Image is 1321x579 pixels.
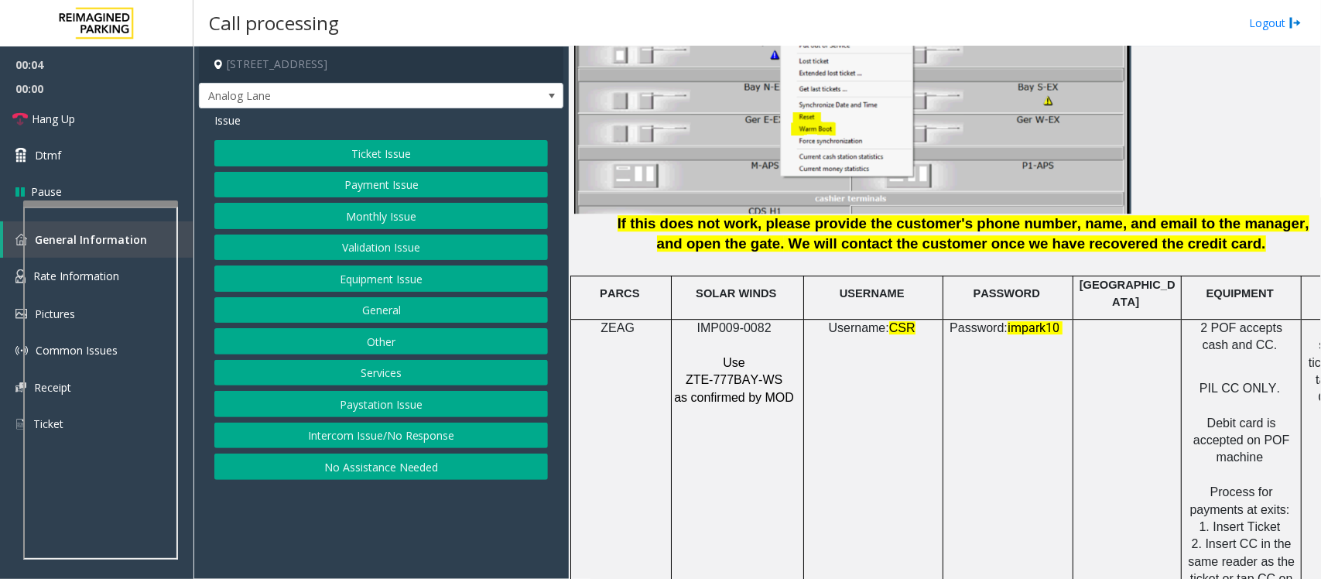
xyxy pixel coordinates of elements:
span: Hang Up [32,111,75,127]
span: Username: [829,321,889,334]
span: ZEAG [601,321,635,334]
span: If this does not work, please provide the customer's phone number, name, and email to the manager... [618,215,1309,252]
span: IMP009-0082 [697,321,772,334]
img: 'icon' [15,382,26,392]
span: Pause [31,183,62,200]
span: Use [723,356,744,369]
span: 1. Insert Ticket [1200,520,1281,533]
img: 'icon' [15,234,27,245]
img: 'icon' [15,269,26,283]
h3: Call processing [201,4,347,42]
button: Paystation Issue [214,391,548,417]
span: CSR [889,321,915,334]
button: Validation Issue [214,235,548,261]
span: PASSWORD [974,287,1040,300]
button: Other [214,328,548,355]
button: General [214,297,548,324]
span: We will contact the customer once we have recovered the credit card. [789,235,1266,252]
img: 'icon' [15,309,27,319]
span: Analog Lane [200,84,490,108]
a: Logout [1249,15,1302,31]
button: Monthly Issue [214,203,548,229]
span: PARCS [600,287,639,300]
span: USERNAME [840,287,905,300]
span: as confirmed by MOD [674,391,794,404]
span: EQUIPMENT [1206,287,1274,300]
span: [GEOGRAPHIC_DATA] [1080,279,1176,308]
span: Password: [950,321,1008,334]
img: logout [1289,15,1302,31]
span: impark10 [1008,320,1059,335]
button: No Assistance Needed [214,454,548,480]
img: 'icon' [15,417,26,431]
span: PIL CC ONLY. [1200,382,1280,395]
span: Dtmf [35,147,61,163]
button: Payment Issue [214,172,548,198]
h4: [STREET_ADDRESS] [199,46,563,83]
button: Equipment Issue [214,266,548,292]
span: SOLAR WINDS [696,287,776,300]
button: Intercom Issue/No Response [214,423,548,449]
a: General Information [3,221,193,258]
span: Issue [214,112,241,128]
span: Process for payments at exits: [1190,485,1290,516]
span: 2 POF accepts cash and CC. [1200,321,1282,351]
button: Ticket Issue [214,140,548,166]
img: 'icon' [15,344,28,357]
span: Debit card is accepted on POF machine [1193,416,1290,464]
button: Services [214,360,548,386]
span: ZTE-777BAY-WS [686,373,782,386]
